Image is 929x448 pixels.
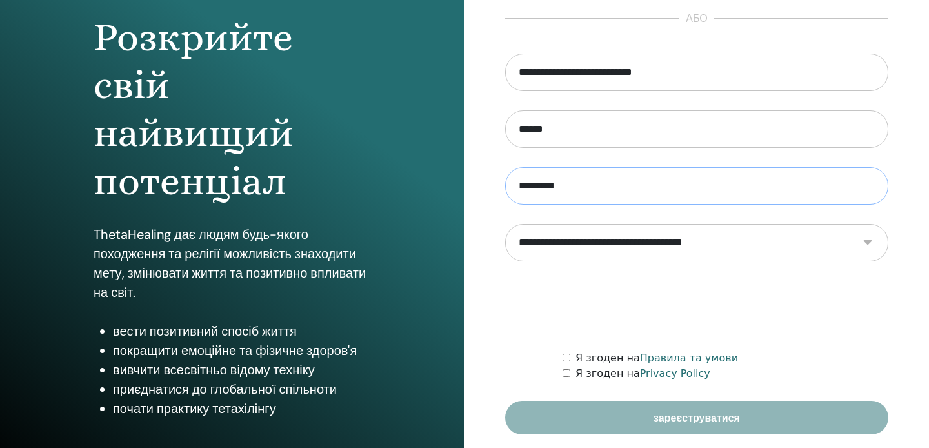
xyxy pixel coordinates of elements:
label: Я згоден на [575,366,710,382]
span: або [679,11,714,26]
label: Я згоден на [575,351,738,366]
li: вивчити всесвітньо відому техніку [113,360,371,380]
p: ThetaHealing дає людям будь-якого походження та релігії можливість знаходити мету, змінювати житт... [94,225,371,302]
li: приєднатися до глобальної спільноти [113,380,371,399]
li: почати практику тетахілінгу [113,399,371,418]
a: Privacy Policy [640,367,710,380]
a: Правила та умови [640,352,738,364]
li: покращити емоційне та фізичне здоров'я [113,341,371,360]
li: вести позитивний спосіб життя [113,321,371,341]
h1: Розкрийте свій найвищий потенціал [94,14,371,206]
iframe: reCAPTCHA [599,281,795,331]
